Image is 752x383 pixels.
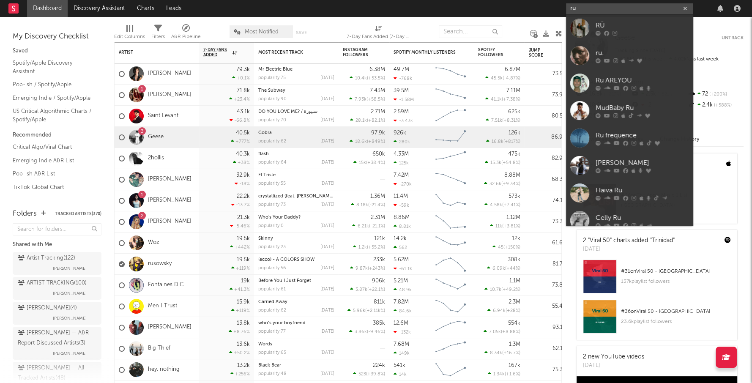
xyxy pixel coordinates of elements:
span: 28.1k [355,118,367,123]
span: 7.93k [355,97,366,102]
div: -66.8 % [230,118,250,123]
div: 73.3 [529,217,563,227]
div: ( ) [490,223,520,229]
div: popularity: 70 [258,118,286,123]
div: 49.7M [394,67,409,72]
a: Critical Algo/Viral Chart [13,142,93,152]
div: 2.71M [371,109,385,115]
input: Search for artists [566,3,693,14]
div: -768k [394,76,412,81]
a: Ru AREYOU [566,69,693,97]
div: -59k [394,202,409,208]
div: -61.1k [394,266,412,271]
div: +119 % [231,308,250,313]
div: 97.9k [371,130,385,136]
div: ( ) [351,202,385,208]
a: ARTIST TRACKING(100)[PERSON_NAME] [13,277,101,300]
div: -1.58M [394,97,414,102]
div: ( ) [485,75,520,81]
div: ( ) [486,118,520,123]
div: DO YOU LOVE ME? / سنيورة [258,109,334,114]
div: 40.3k [236,151,250,157]
button: Untrack [722,34,744,42]
span: [PERSON_NAME] [53,348,87,358]
div: 6.87M [505,67,520,72]
span: +58.5 % [368,97,384,102]
div: [DATE] [583,245,675,254]
div: A&R Pipeline [171,21,201,46]
a: Who's Your Daddy? [258,215,301,220]
div: -5.46 % [230,223,250,229]
span: 45 [498,245,503,250]
a: rusowsky [148,260,172,268]
div: [PERSON_NAME] — A&R Report Discussed Artists ( 3 ) [18,328,94,348]
a: #31onViral 50 - [GEOGRAPHIC_DATA]137kplaylist followers [577,260,737,300]
div: [DATE] [320,245,334,249]
a: Haiva Ru [566,179,693,207]
div: [DATE] [320,97,334,101]
span: Most Notified [245,29,279,35]
div: ( ) [350,139,385,144]
span: +588 % [713,103,732,108]
a: Fontaines D.C. [148,282,185,289]
span: -21.4 % [369,203,384,208]
div: (ecco) - A COLORS SHOW [258,257,334,262]
div: popularity: 55 [258,181,286,186]
input: Search for folders... [13,223,101,235]
div: 79.3k [236,67,250,72]
div: +23.4 % [229,96,250,102]
a: Before You I Just Forget [258,279,311,283]
div: The Subway [258,88,334,93]
div: 32.9k [236,172,250,178]
span: 41.1k [491,97,502,102]
span: 45.5k [491,76,503,81]
div: 8.81k [394,224,411,229]
span: 7.51k [491,118,502,123]
div: popularity: 62 [258,139,286,144]
div: 15.9k [237,299,250,305]
div: Celly Ru [596,213,689,223]
a: 2hollis [148,155,164,162]
a: The Subway [258,88,285,93]
div: 72 [687,89,744,100]
div: 2.59M [394,109,409,115]
div: 2.3M [509,299,520,305]
span: 8.18k [356,203,368,208]
div: 2 "Viral 50" charts added [583,236,675,245]
div: crystallized (feat. Inéz) [258,194,334,199]
a: US Critical Algorithmic Charts / Spotify/Apple [13,107,93,124]
div: 43.1k [237,109,250,115]
div: 121k [374,236,385,241]
div: 55.4 [529,301,563,312]
a: "Trinidad" [650,238,675,243]
div: 2.31M [371,215,385,220]
div: popularity: 23 [258,245,286,249]
a: [PERSON_NAME] [148,218,191,225]
div: MudBaby Ru [596,103,689,113]
div: [DATE] [320,76,334,80]
svg: Chart title [432,106,470,127]
span: +22.1 % [369,287,384,292]
span: 10.7k [490,287,501,292]
div: 22.2k [237,194,250,199]
div: 8.88M [504,172,520,178]
a: Skinny [258,236,273,241]
span: 7-Day Fans Added [203,47,230,57]
div: Edit Columns [114,21,145,46]
a: who’s your boyfriend [258,321,306,326]
span: 3.87k [355,287,367,292]
div: ru. [596,48,689,58]
svg: Chart title [432,233,470,254]
div: El Triste [258,173,334,178]
span: +200 % [708,92,727,97]
div: [DATE] [320,181,334,186]
div: ( ) [484,181,520,186]
div: 233k [373,257,385,263]
div: +119 % [231,265,250,271]
div: 82.9 [529,153,563,164]
span: 4.58k [490,203,502,208]
div: popularity: 0 [258,224,284,228]
a: [PERSON_NAME] [148,324,191,331]
div: Haiva Ru [596,185,689,195]
div: 7-Day Fans Added (7-Day Fans Added) [347,21,410,46]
